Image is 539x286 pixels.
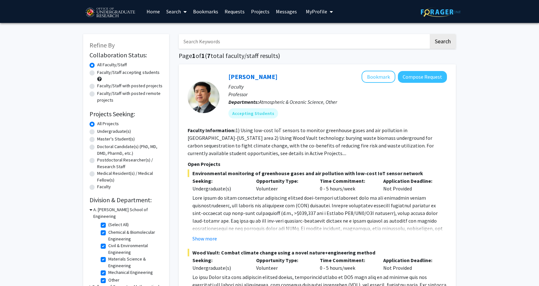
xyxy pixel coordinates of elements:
h1: Page of ( total faculty/staff results) [179,52,456,60]
label: Other [108,277,119,283]
b: Faculty Information: [188,127,235,133]
label: All Faculty/Staff [97,61,127,68]
label: Materials Science & Engineering [108,256,161,269]
fg-read-more: 1) Using low-cost IoT sensors to monitor greenhouse gases and air pollution in [GEOGRAPHIC_DATA]-... [188,127,434,156]
span: 1 [192,52,196,60]
div: Undergraduate(s) [192,185,247,192]
label: All Projects [97,120,119,127]
label: Faculty/Staff with posted remote projects [97,90,163,104]
p: Faculty [228,83,447,90]
button: Compose Request to Ning Zeng [398,71,447,83]
h2: Collaboration Status: [90,51,163,59]
h2: Division & Department: [90,196,163,204]
label: Chemical & Biomolecular Engineering [108,229,161,242]
a: Bookmarks [190,0,221,23]
button: Add Ning Zeng to Bookmarks [362,71,395,83]
p: Seeking: [192,177,247,185]
p: Open Projects [188,160,447,168]
p: Application Deadline: [383,177,437,185]
label: (Select All) [108,221,129,228]
button: Show more [192,235,217,242]
input: Search Keywords [179,34,429,49]
div: Not Provided [378,177,442,192]
span: Wood Vault: Combat climate change using a novel nature+engineering method [188,249,447,256]
label: Master's Student(s) [97,136,135,142]
label: Civil & Environmental Engineering [108,242,161,256]
span: Refine By [90,41,115,49]
a: Projects [248,0,273,23]
label: Postdoctoral Researcher(s) / Research Staff [97,157,163,170]
a: [PERSON_NAME] [228,73,277,81]
a: Search [163,0,190,23]
p: Opportunity Type: [256,177,310,185]
a: Messages [273,0,300,23]
b: Departments: [228,99,259,105]
label: Undergraduate(s) [97,128,131,135]
label: Faculty/Staff with posted projects [97,82,162,89]
a: Home [143,0,163,23]
iframe: Chat [5,257,27,281]
label: Doctoral Candidate(s) (PhD, MD, DMD, PharmD, etc.) [97,143,163,157]
div: Undergraduate(s) [192,264,247,272]
span: My Profile [306,8,327,15]
label: Faculty/Staff accepting students [97,69,160,76]
p: Opportunity Type: [256,256,310,264]
div: Volunteer [251,177,315,192]
label: Medical Resident(s) / Medical Fellow(s) [97,170,163,183]
label: Faculty [97,183,111,190]
div: 0 - 5 hours/week [315,256,379,272]
span: 7 [207,52,211,60]
div: Not Provided [378,256,442,272]
p: Professor [228,90,447,98]
label: Mechanical Engineering [108,269,153,276]
span: Atmospheric & Oceanic Science, Other [259,99,337,105]
a: Requests [221,0,248,23]
img: University of Maryland Logo [83,5,137,21]
p: Time Commitment: [320,177,374,185]
mat-chip: Accepting Students [228,108,278,118]
p: Seeking: [192,256,247,264]
div: 0 - 5 hours/week [315,177,379,192]
button: Search [430,34,456,49]
h2: Projects Seeking: [90,110,163,118]
span: Environmental monitoring of greenhouse gases and air pollution with low-cost IoT sensor network [188,169,447,177]
p: Time Commitment: [320,256,374,264]
p: Application Deadline: [383,256,437,264]
div: Volunteer [251,256,315,272]
span: 1 [201,52,205,60]
h3: A. [PERSON_NAME] School of Engineering [93,206,163,220]
img: ForagerOne Logo [421,7,461,17]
